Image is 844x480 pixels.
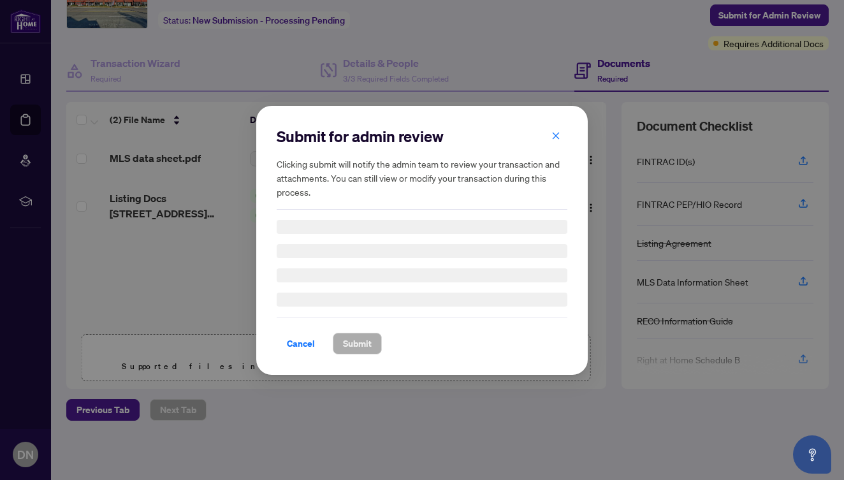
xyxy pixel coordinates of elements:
h2: Submit for admin review [277,126,567,147]
button: Submit [333,333,382,354]
button: Open asap [793,435,831,474]
button: Cancel [277,333,325,354]
span: Cancel [287,333,315,354]
h5: Clicking submit will notify the admin team to review your transaction and attachments. You can st... [277,157,567,199]
span: close [551,131,560,140]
